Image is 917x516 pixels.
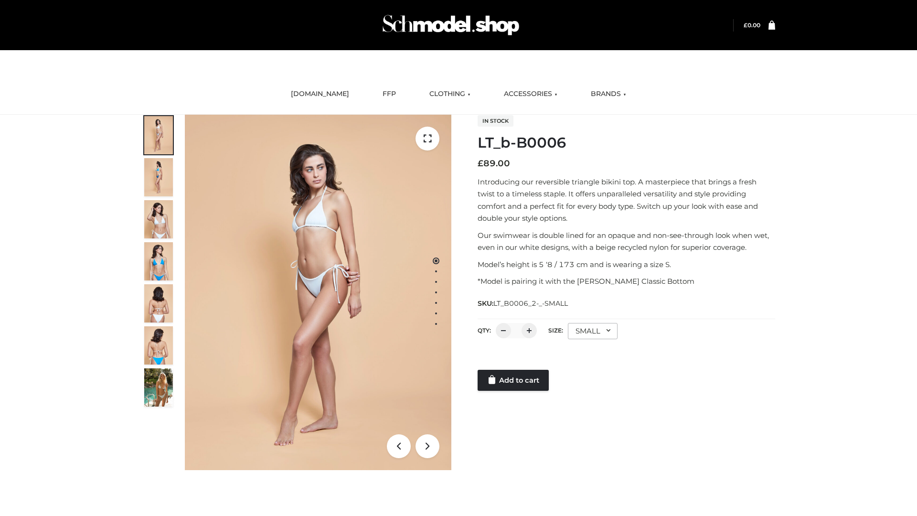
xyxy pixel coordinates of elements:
[478,158,483,169] span: £
[478,115,513,127] span: In stock
[478,134,775,151] h1: LT_b-B0006
[375,84,403,105] a: FFP
[744,21,747,29] span: £
[548,327,563,334] label: Size:
[185,115,451,470] img: ArielClassicBikiniTop_CloudNine_AzureSky_OW114ECO_1
[144,242,173,280] img: ArielClassicBikiniTop_CloudNine_AzureSky_OW114ECO_4-scaled.jpg
[478,298,569,309] span: SKU:
[144,326,173,365] img: ArielClassicBikiniTop_CloudNine_AzureSky_OW114ECO_8-scaled.jpg
[284,84,356,105] a: [DOMAIN_NAME]
[379,6,522,44] img: Schmodel Admin 964
[478,176,775,225] p: Introducing our reversible triangle bikini top. A masterpiece that brings a fresh twist to a time...
[144,158,173,196] img: ArielClassicBikiniTop_CloudNine_AzureSky_OW114ECO_2-scaled.jpg
[568,323,618,339] div: SMALL
[584,84,633,105] a: BRANDS
[478,370,549,391] a: Add to cart
[144,284,173,322] img: ArielClassicBikiniTop_CloudNine_AzureSky_OW114ECO_7-scaled.jpg
[144,200,173,238] img: ArielClassicBikiniTop_CloudNine_AzureSky_OW114ECO_3-scaled.jpg
[493,299,568,308] span: LT_B0006_2-_-SMALL
[422,84,478,105] a: CLOTHING
[478,275,775,288] p: *Model is pairing it with the [PERSON_NAME] Classic Bottom
[144,368,173,407] img: Arieltop_CloudNine_AzureSky2.jpg
[478,158,510,169] bdi: 89.00
[478,229,775,254] p: Our swimwear is double lined for an opaque and non-see-through look when wet, even in our white d...
[144,116,173,154] img: ArielClassicBikiniTop_CloudNine_AzureSky_OW114ECO_1-scaled.jpg
[497,84,565,105] a: ACCESSORIES
[744,21,760,29] a: £0.00
[744,21,760,29] bdi: 0.00
[478,327,491,334] label: QTY:
[478,258,775,271] p: Model’s height is 5 ‘8 / 173 cm and is wearing a size S.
